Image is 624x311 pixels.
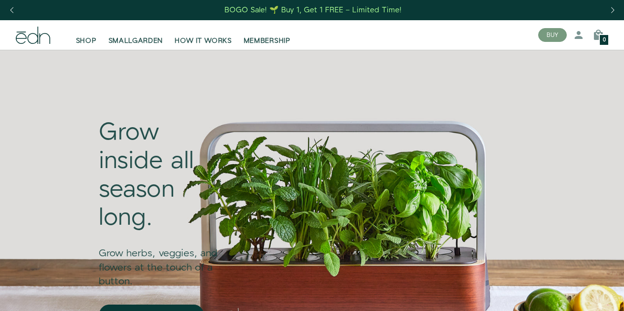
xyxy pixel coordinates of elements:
[603,37,606,43] span: 0
[175,36,231,46] span: HOW IT WORKS
[103,24,169,46] a: SMALLGARDEN
[76,36,97,46] span: SHOP
[224,5,402,15] div: BOGO Sale! 🌱 Buy 1, Get 1 FREE – Limited Time!
[223,2,403,18] a: BOGO Sale! 🌱 Buy 1, Get 1 FREE – Limited Time!
[99,233,228,289] div: Grow herbs, veggies, and flowers at the touch of a button.
[109,36,163,46] span: SMALLGARDEN
[70,24,103,46] a: SHOP
[169,24,237,46] a: HOW IT WORKS
[238,24,296,46] a: MEMBERSHIP
[244,36,291,46] span: MEMBERSHIP
[99,119,228,232] div: Grow inside all season long.
[538,28,567,42] button: BUY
